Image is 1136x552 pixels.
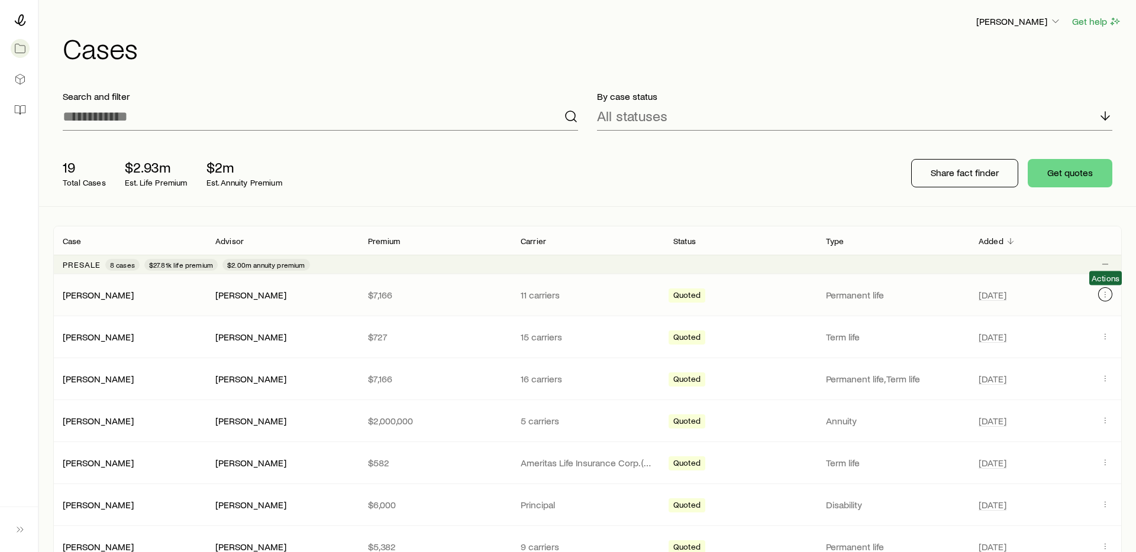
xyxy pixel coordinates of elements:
[227,260,305,269] span: $2.00m annuity premium
[979,331,1006,343] span: [DATE]
[826,373,960,385] p: Permanent life, Term life
[368,236,400,246] p: Premium
[63,90,578,102] p: Search and filter
[979,457,1006,469] span: [DATE]
[215,289,286,301] div: [PERSON_NAME]
[63,178,106,187] p: Total Cases
[368,499,502,511] p: $6,000
[368,415,502,427] p: $2,000,000
[215,457,286,469] div: [PERSON_NAME]
[826,457,960,469] p: Term life
[63,236,82,246] p: Case
[673,374,701,387] span: Quoted
[826,331,960,343] p: Term life
[979,236,1003,246] p: Added
[673,236,696,246] p: Status
[63,34,1122,62] h1: Cases
[215,236,244,246] p: Advisor
[368,331,502,343] p: $727
[521,373,654,385] p: 16 carriers
[826,289,960,301] p: Permanent life
[206,159,282,176] p: $2m
[368,457,502,469] p: $582
[110,260,135,269] span: 8 cases
[149,260,213,269] span: $27.81k life premium
[979,373,1006,385] span: [DATE]
[63,499,134,510] a: [PERSON_NAME]
[206,178,282,187] p: Est. Annuity Premium
[215,373,286,385] div: [PERSON_NAME]
[63,499,134,511] div: [PERSON_NAME]
[215,331,286,343] div: [PERSON_NAME]
[215,415,286,427] div: [PERSON_NAME]
[125,159,188,176] p: $2.93m
[979,499,1006,511] span: [DATE]
[63,373,134,384] a: [PERSON_NAME]
[63,373,134,385] div: [PERSON_NAME]
[63,260,101,269] p: Presale
[63,415,134,426] a: [PERSON_NAME]
[826,499,960,511] p: Disability
[979,289,1006,301] span: [DATE]
[125,178,188,187] p: Est. Life Premium
[931,167,999,178] p: Share fact finder
[911,159,1018,187] button: Share fact finder
[826,415,960,427] p: Annuity
[673,290,701,303] span: Quoted
[521,457,654,469] p: Ameritas Life Insurance Corp. (Ameritas)
[521,236,546,246] p: Carrier
[521,331,654,343] p: 15 carriers
[63,415,134,427] div: [PERSON_NAME]
[673,500,701,512] span: Quoted
[976,15,1062,29] button: [PERSON_NAME]
[673,332,701,345] span: Quoted
[63,289,134,301] div: [PERSON_NAME]
[826,236,844,246] p: Type
[1028,159,1112,187] button: Get quotes
[521,289,654,301] p: 11 carriers
[63,331,134,342] a: [PERSON_NAME]
[1072,15,1122,28] button: Get help
[976,15,1061,27] p: [PERSON_NAME]
[673,416,701,428] span: Quoted
[63,457,134,469] div: [PERSON_NAME]
[63,541,134,552] a: [PERSON_NAME]
[979,415,1006,427] span: [DATE]
[368,289,502,301] p: $7,166
[63,457,134,468] a: [PERSON_NAME]
[521,499,654,511] p: Principal
[63,159,106,176] p: 19
[368,373,502,385] p: $7,166
[673,458,701,470] span: Quoted
[63,331,134,343] div: [PERSON_NAME]
[597,108,667,124] p: All statuses
[1092,274,1119,283] span: Actions
[63,289,134,300] a: [PERSON_NAME]
[215,499,286,511] div: [PERSON_NAME]
[521,415,654,427] p: 5 carriers
[597,90,1112,102] p: By case status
